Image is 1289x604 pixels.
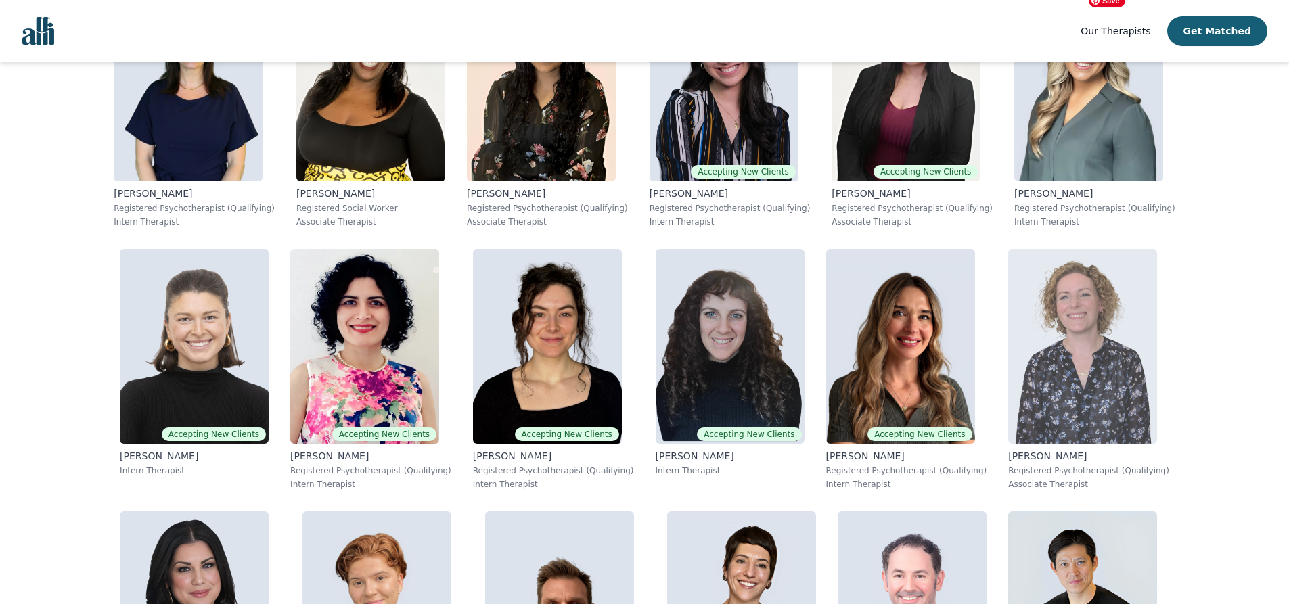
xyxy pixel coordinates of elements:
[473,465,634,476] p: Registered Psychotherapist (Qualifying)
[656,449,805,463] p: [PERSON_NAME]
[826,479,987,490] p: Intern Therapist
[1014,203,1175,214] p: Registered Psychotherapist (Qualifying)
[1081,23,1150,39] a: Our Therapists
[114,216,275,227] p: Intern Therapist
[467,187,628,200] p: [PERSON_NAME]
[1014,187,1175,200] p: [PERSON_NAME]
[826,249,975,444] img: Natalia_Simachkevitch
[120,449,269,463] p: [PERSON_NAME]
[645,238,815,501] a: Shira_BlakeAccepting New Clients[PERSON_NAME]Intern Therapist
[650,187,811,200] p: [PERSON_NAME]
[120,249,269,444] img: Abby_Tait
[22,17,54,45] img: alli logo
[650,216,811,227] p: Intern Therapist
[290,465,451,476] p: Registered Psychotherapist (Qualifying)
[832,203,993,214] p: Registered Psychotherapist (Qualifying)
[1008,465,1169,476] p: Registered Psychotherapist (Qualifying)
[697,427,801,441] span: Accepting New Clients
[1008,249,1157,444] img: Catherine_Robbe
[120,465,269,476] p: Intern Therapist
[162,427,266,441] span: Accepting New Clients
[1008,449,1169,463] p: [PERSON_NAME]
[515,427,619,441] span: Accepting New Clients
[815,238,998,501] a: Natalia_SimachkevitchAccepting New Clients[PERSON_NAME]Registered Psychotherapist (Qualifying)Int...
[290,449,451,463] p: [PERSON_NAME]
[1167,16,1267,46] button: Get Matched
[874,165,978,179] span: Accepting New Clients
[279,238,462,501] a: Ghazaleh_BozorgAccepting New Clients[PERSON_NAME]Registered Psychotherapist (Qualifying)Intern Th...
[114,203,275,214] p: Registered Psychotherapist (Qualifying)
[826,465,987,476] p: Registered Psychotherapist (Qualifying)
[332,427,436,441] span: Accepting New Clients
[296,216,445,227] p: Associate Therapist
[656,465,805,476] p: Intern Therapist
[473,249,622,444] img: Chloe_Ives
[832,216,993,227] p: Associate Therapist
[467,216,628,227] p: Associate Therapist
[656,249,805,444] img: Shira_Blake
[290,249,439,444] img: Ghazaleh_Bozorg
[467,203,628,214] p: Registered Psychotherapist (Qualifying)
[1008,479,1169,490] p: Associate Therapist
[114,187,275,200] p: [PERSON_NAME]
[826,449,987,463] p: [PERSON_NAME]
[1014,216,1175,227] p: Intern Therapist
[832,187,993,200] p: [PERSON_NAME]
[296,187,445,200] p: [PERSON_NAME]
[1081,26,1150,37] span: Our Therapists
[290,479,451,490] p: Intern Therapist
[691,165,795,179] span: Accepting New Clients
[997,238,1180,501] a: Catherine_Robbe[PERSON_NAME]Registered Psychotherapist (Qualifying)Associate Therapist
[473,479,634,490] p: Intern Therapist
[650,203,811,214] p: Registered Psychotherapist (Qualifying)
[462,238,645,501] a: Chloe_IvesAccepting New Clients[PERSON_NAME]Registered Psychotherapist (Qualifying)Intern Therapist
[109,238,279,501] a: Abby_TaitAccepting New Clients[PERSON_NAME]Intern Therapist
[473,449,634,463] p: [PERSON_NAME]
[867,427,972,441] span: Accepting New Clients
[296,203,445,214] p: Registered Social Worker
